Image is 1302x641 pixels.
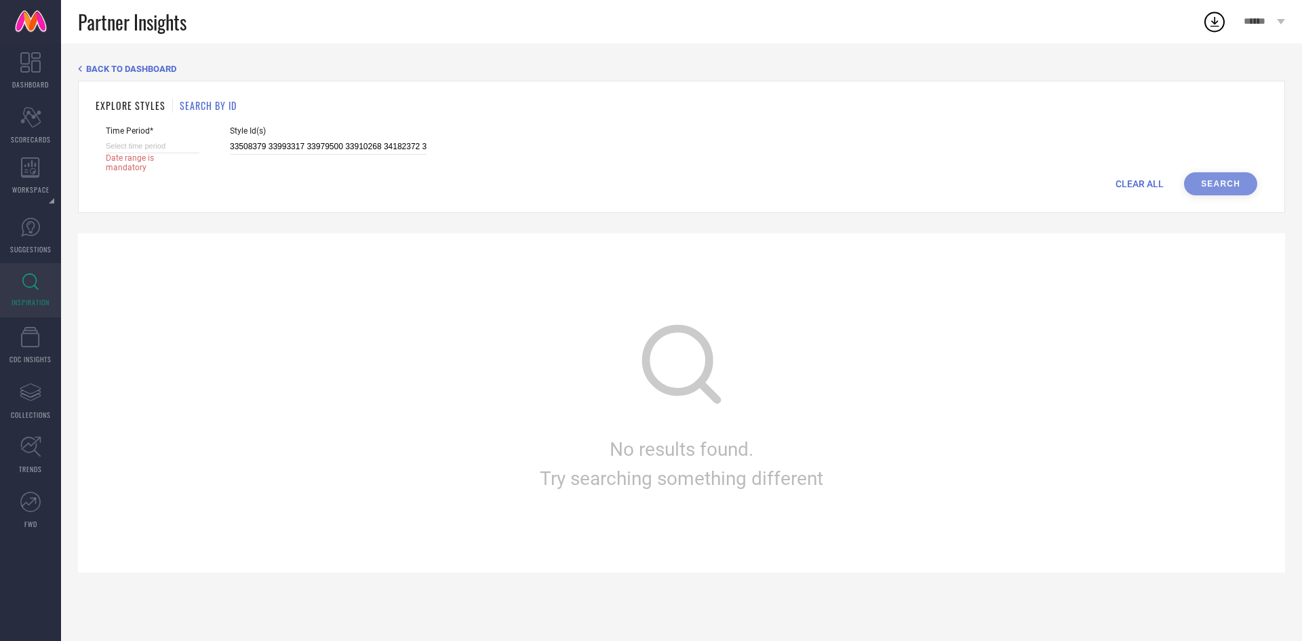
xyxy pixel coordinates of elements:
[10,244,52,254] span: SUGGESTIONS
[106,126,199,136] span: Time Period*
[78,64,1285,74] div: Back TO Dashboard
[106,153,187,172] span: Date range is mandatory
[180,98,237,113] h1: SEARCH BY ID
[230,139,427,155] input: Enter comma separated style ids e.g. 12345, 67890
[1116,178,1164,189] span: CLEAR ALL
[1202,9,1227,34] div: Open download list
[106,139,199,153] input: Select time period
[12,79,49,90] span: DASHBOARD
[11,134,51,144] span: SCORECARDS
[12,184,50,195] span: WORKSPACE
[230,126,427,136] span: Style Id(s)
[86,64,176,74] span: BACK TO DASHBOARD
[12,297,50,307] span: INSPIRATION
[24,519,37,529] span: FWD
[540,467,823,490] span: Try searching something different
[610,438,753,461] span: No results found.
[19,464,42,474] span: TRENDS
[96,98,165,113] h1: EXPLORE STYLES
[9,354,52,364] span: CDC INSIGHTS
[11,410,51,420] span: COLLECTIONS
[78,8,186,36] span: Partner Insights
